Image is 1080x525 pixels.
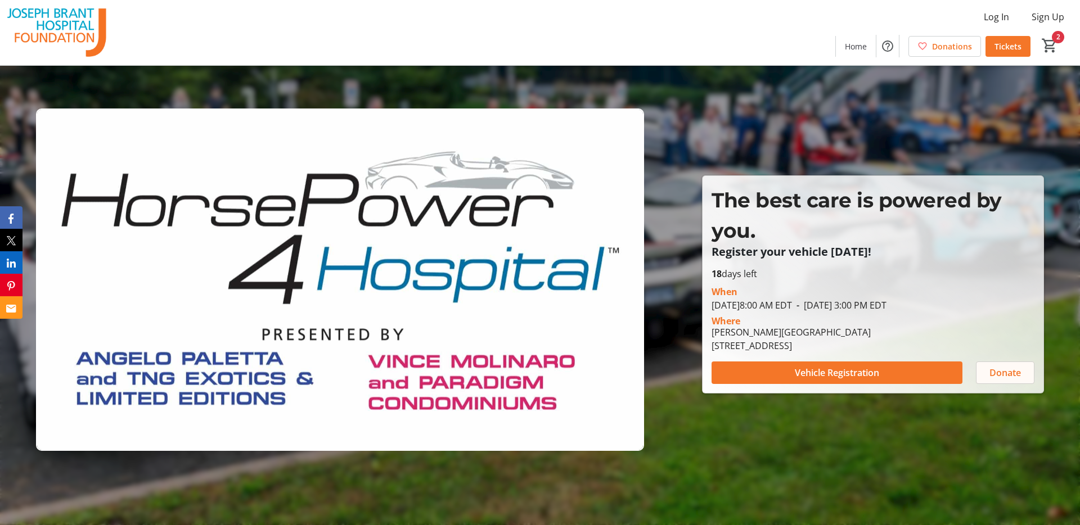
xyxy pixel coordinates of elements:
[712,185,1034,246] p: The best care is powered by you.
[712,267,1034,280] p: days left
[712,316,740,325] div: Where
[712,246,1034,258] p: Register your vehicle [DATE]!
[845,40,867,52] span: Home
[876,35,899,57] button: Help
[836,36,876,57] a: Home
[1039,35,1060,56] button: Cart
[994,40,1021,52] span: Tickets
[712,268,722,280] span: 18
[712,339,871,352] div: [STREET_ADDRESS]
[712,299,792,311] span: [DATE] 8:00 AM EDT
[36,108,645,451] img: Campaign CTA Media Photo
[7,4,107,61] img: The Joseph Brant Hospital Foundation's Logo
[712,285,737,298] div: When
[908,36,981,57] a: Donations
[932,40,972,52] span: Donations
[795,366,879,379] span: Vehicle Registration
[976,361,1034,384] button: Donate
[712,361,962,384] button: Vehicle Registration
[984,10,1009,24] span: Log In
[792,299,886,311] span: [DATE] 3:00 PM EDT
[985,36,1030,57] a: Tickets
[712,325,871,339] div: [PERSON_NAME][GEOGRAPHIC_DATA]
[1023,8,1073,26] button: Sign Up
[975,8,1018,26] button: Log In
[792,299,804,311] span: -
[989,366,1021,379] span: Donate
[1032,10,1064,24] span: Sign Up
